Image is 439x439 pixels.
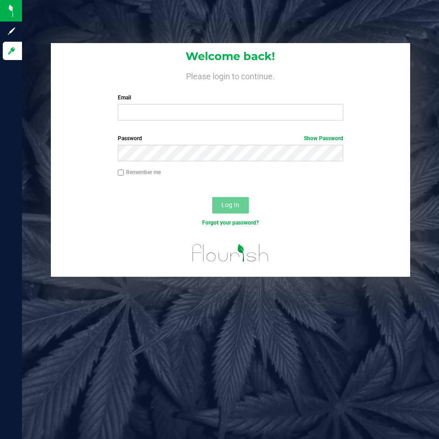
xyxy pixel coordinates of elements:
[118,170,124,176] input: Remember me
[202,219,259,226] a: Forgot your password?
[7,46,16,55] inline-svg: Log in
[51,70,410,81] h4: Please login to continue.
[212,197,249,214] button: Log In
[51,50,410,62] h1: Welcome back!
[221,201,239,209] span: Log In
[118,93,343,102] label: Email
[118,168,161,176] label: Remember me
[186,236,275,269] img: flourish_logo.svg
[118,135,142,142] span: Password
[304,135,343,142] a: Show Password
[7,27,16,36] inline-svg: Sign up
